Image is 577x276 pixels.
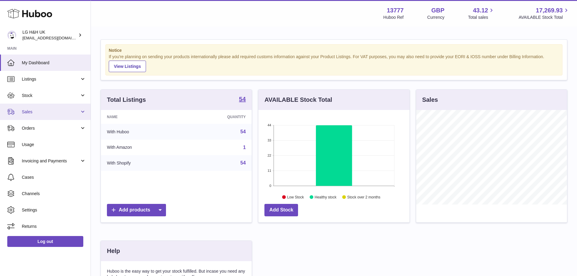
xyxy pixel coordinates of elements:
[473,6,488,15] span: 43.12
[268,123,271,127] text: 44
[101,140,184,155] td: With Amazon
[107,247,120,255] h3: Help
[101,124,184,140] td: With Huboo
[101,110,184,124] th: Name
[22,76,80,82] span: Listings
[22,158,80,164] span: Invoicing and Payments
[109,48,559,53] strong: Notice
[536,6,563,15] span: 17,269.93
[22,224,86,229] span: Returns
[243,145,246,150] a: 1
[239,96,246,103] a: 54
[315,195,337,199] text: Healthy stock
[268,138,271,142] text: 33
[22,125,80,131] span: Orders
[264,204,298,216] a: Add Stock
[22,207,86,213] span: Settings
[107,96,146,104] h3: Total Listings
[427,15,445,20] div: Currency
[519,6,570,20] a: 17,269.93 AVAILABLE Stock Total
[109,54,559,72] div: If you're planning on sending your products internationally please add required customs informati...
[22,109,80,115] span: Sales
[431,6,444,15] strong: GBP
[22,60,86,66] span: My Dashboard
[287,195,304,199] text: Low Stock
[22,29,77,41] div: LG H&H UK
[22,35,89,40] span: [EMAIL_ADDRESS][DOMAIN_NAME]
[22,93,80,98] span: Stock
[270,184,271,188] text: 0
[264,96,332,104] h3: AVAILABLE Stock Total
[422,96,438,104] h3: Sales
[101,155,184,171] td: With Shopify
[519,15,570,20] span: AVAILABLE Stock Total
[387,6,404,15] strong: 13777
[22,191,86,197] span: Channels
[468,15,495,20] span: Total sales
[347,195,380,199] text: Stock over 2 months
[268,169,271,172] text: 11
[240,160,246,165] a: 54
[239,96,246,102] strong: 54
[383,15,404,20] div: Huboo Ref
[107,204,166,216] a: Add products
[268,154,271,157] text: 22
[7,236,83,247] a: Log out
[240,129,246,134] a: 54
[109,61,146,72] a: View Listings
[468,6,495,20] a: 43.12 Total sales
[184,110,252,124] th: Quantity
[7,31,16,40] img: veechen@lghnh.co.uk
[22,175,86,180] span: Cases
[22,142,86,148] span: Usage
